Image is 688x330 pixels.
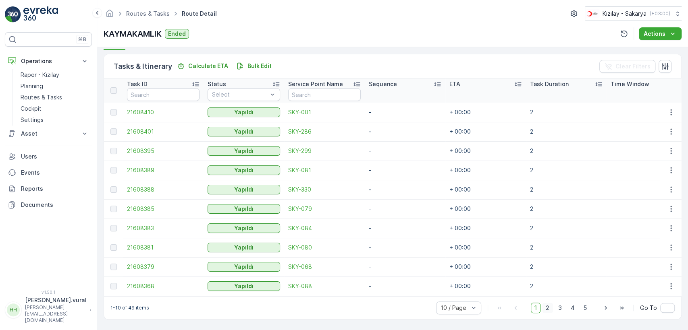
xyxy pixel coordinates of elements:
a: 21608381 [127,243,200,252]
p: 2 [530,243,603,252]
a: SKY-330 [288,186,361,194]
button: Asset [5,126,92,142]
a: 21608389 [127,166,200,174]
input: Search [127,88,200,101]
a: Routes & Tasks [126,10,170,17]
div: Toggle Row Selected [110,148,117,154]
td: + 00:00 [445,257,526,276]
div: Toggle Row Selected [110,225,117,231]
a: Routes & Tasks [17,92,92,103]
a: Events [5,165,92,181]
a: 21608388 [127,186,200,194]
p: Kızılay - Sakarya [603,10,646,18]
a: 21608410 [127,108,200,116]
p: Yapıldı [234,243,254,252]
p: Yapıldı [234,282,254,290]
p: 2 [530,224,603,232]
p: 2 [530,108,603,116]
p: Yapıldı [234,166,254,174]
span: 4 [567,303,578,313]
p: ( +03:00 ) [650,10,670,17]
p: Operations [21,57,76,65]
p: Time Window [611,80,649,88]
button: Yapıldı [208,127,280,136]
td: + 00:00 [445,238,526,257]
p: Sequence [369,80,397,88]
a: SKY-079 [288,205,361,213]
span: 21608401 [127,128,200,136]
img: k%C4%B1z%C4%B1lay_DTAvauz.png [585,9,599,18]
span: SKY-299 [288,147,361,155]
a: Settings [17,114,92,126]
td: + 00:00 [445,199,526,219]
a: Rapor - Kızılay [17,69,92,80]
p: 2 [530,263,603,271]
div: Toggle Row Selected [110,167,117,173]
span: v 1.50.1 [5,290,92,295]
span: Route Detail [180,10,218,18]
p: [PERSON_NAME].vural [25,296,86,304]
p: 2 [530,147,603,155]
span: SKY-001 [288,108,361,116]
p: Bulk Edit [247,62,272,70]
span: SKY-081 [288,166,361,174]
td: - [365,180,445,199]
input: Search [288,88,361,101]
p: Cockpit [21,105,42,113]
button: Yapıldı [208,107,280,117]
td: - [365,257,445,276]
a: Documents [5,197,92,213]
div: Toggle Row Selected [110,283,117,289]
div: Toggle Row Selected [110,244,117,251]
div: HH [7,303,20,316]
a: Users [5,148,92,165]
span: 21608383 [127,224,200,232]
td: + 00:00 [445,161,526,180]
button: Yapıldı [208,281,280,291]
td: - [365,141,445,161]
p: 2 [530,205,603,213]
p: Settings [21,116,44,124]
p: 1-10 of 49 items [110,305,149,311]
img: logo_light-DOdMpM7g.png [23,6,58,23]
td: + 00:00 [445,276,526,296]
a: 21608395 [127,147,200,155]
span: 21608368 [127,282,200,290]
p: KAYMAKAMLIK [104,28,162,40]
p: Asset [21,130,76,138]
td: - [365,219,445,238]
p: ETA [449,80,460,88]
div: Toggle Row Selected [110,206,117,212]
button: Yapıldı [208,223,280,233]
td: - [365,103,445,122]
p: Users [21,153,89,161]
span: SKY-068 [288,263,361,271]
a: SKY-084 [288,224,361,232]
p: Planning [21,82,43,90]
button: Bulk Edit [233,61,275,71]
a: SKY-088 [288,282,361,290]
p: Rapor - Kızılay [21,71,59,79]
p: Ended [168,30,186,38]
button: Ended [165,29,189,39]
a: Homepage [105,12,114,19]
td: - [365,122,445,141]
td: + 00:00 [445,103,526,122]
p: Yapıldı [234,147,254,155]
span: SKY-286 [288,128,361,136]
span: 2 [542,303,553,313]
p: [PERSON_NAME][EMAIL_ADDRESS][DOMAIN_NAME] [25,304,86,324]
p: Documents [21,201,89,209]
a: 21608379 [127,263,200,271]
p: Actions [644,30,665,38]
div: Toggle Row Selected [110,128,117,135]
span: 21608385 [127,205,200,213]
button: Yapıldı [208,262,280,272]
p: Yapıldı [234,205,254,213]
